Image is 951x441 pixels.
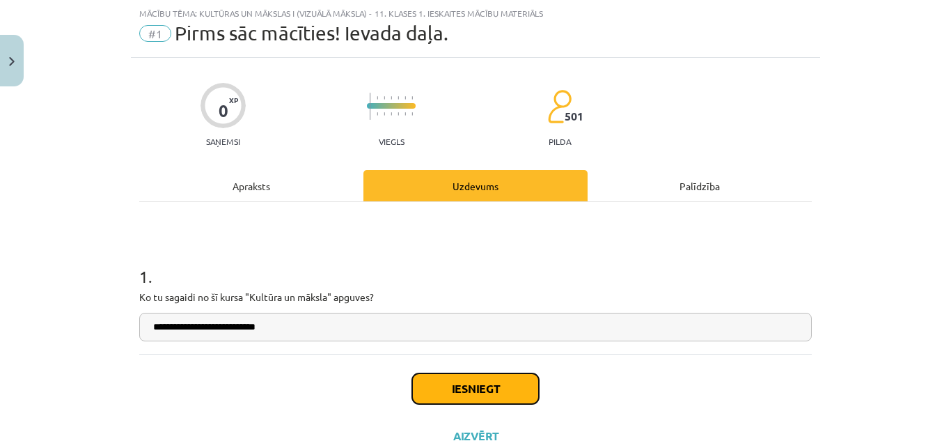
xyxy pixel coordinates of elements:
[201,137,246,146] p: Saņemsi
[139,170,363,201] div: Apraksts
[139,25,171,42] span: #1
[229,96,238,104] span: XP
[219,101,228,121] div: 0
[139,242,812,286] h1: 1 .
[391,96,392,100] img: icon-short-line-57e1e144782c952c97e751825c79c345078a6d821885a25fce030b3d8c18986b.svg
[588,170,812,201] div: Palīdzība
[391,112,392,116] img: icon-short-line-57e1e144782c952c97e751825c79c345078a6d821885a25fce030b3d8c18986b.svg
[398,112,399,116] img: icon-short-line-57e1e144782c952c97e751825c79c345078a6d821885a25fce030b3d8c18986b.svg
[370,93,371,120] img: icon-long-line-d9ea69661e0d244f92f715978eff75569469978d946b2353a9bb055b3ed8787d.svg
[139,8,812,18] div: Mācību tēma: Kultūras un mākslas i (vizuālā māksla) - 11. klases 1. ieskaites mācību materiāls
[175,22,448,45] span: Pirms sāc mācīties! Ievada daļa.
[404,112,406,116] img: icon-short-line-57e1e144782c952c97e751825c79c345078a6d821885a25fce030b3d8c18986b.svg
[549,137,571,146] p: pilda
[363,170,588,201] div: Uzdevums
[9,57,15,66] img: icon-close-lesson-0947bae3869378f0d4975bcd49f059093ad1ed9edebbc8119c70593378902aed.svg
[377,112,378,116] img: icon-short-line-57e1e144782c952c97e751825c79c345078a6d821885a25fce030b3d8c18986b.svg
[411,96,413,100] img: icon-short-line-57e1e144782c952c97e751825c79c345078a6d821885a25fce030b3d8c18986b.svg
[398,96,399,100] img: icon-short-line-57e1e144782c952c97e751825c79c345078a6d821885a25fce030b3d8c18986b.svg
[547,89,572,124] img: students-c634bb4e5e11cddfef0936a35e636f08e4e9abd3cc4e673bd6f9a4125e45ecb1.svg
[384,112,385,116] img: icon-short-line-57e1e144782c952c97e751825c79c345078a6d821885a25fce030b3d8c18986b.svg
[379,137,404,146] p: Viegls
[384,96,385,100] img: icon-short-line-57e1e144782c952c97e751825c79c345078a6d821885a25fce030b3d8c18986b.svg
[565,110,583,123] span: 501
[139,290,812,304] p: Ko tu sagaidi no šī kursa "Kultūra un māksla" apguves?
[412,373,539,404] button: Iesniegt
[377,96,378,100] img: icon-short-line-57e1e144782c952c97e751825c79c345078a6d821885a25fce030b3d8c18986b.svg
[411,112,413,116] img: icon-short-line-57e1e144782c952c97e751825c79c345078a6d821885a25fce030b3d8c18986b.svg
[404,96,406,100] img: icon-short-line-57e1e144782c952c97e751825c79c345078a6d821885a25fce030b3d8c18986b.svg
